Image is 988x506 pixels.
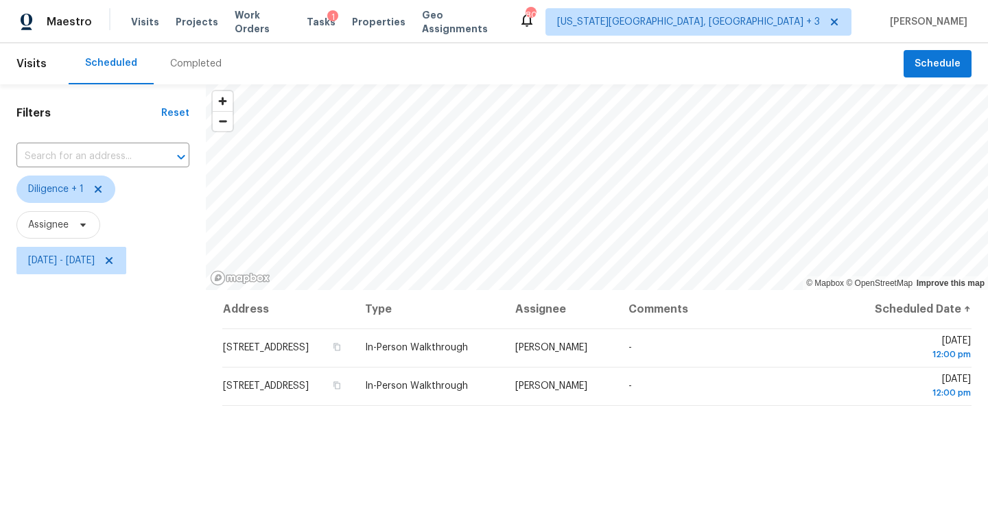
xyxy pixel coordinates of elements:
span: Properties [352,15,405,29]
span: Visits [131,15,159,29]
span: [STREET_ADDRESS] [223,381,309,391]
span: [DATE] [853,374,971,400]
span: [DATE] - [DATE] [28,254,95,267]
h1: Filters [16,106,161,120]
th: Assignee [504,290,617,328]
span: Tasks [307,17,336,27]
div: 80 [526,8,535,22]
span: - [628,381,632,391]
span: Geo Assignments [422,8,502,36]
span: [PERSON_NAME] [884,15,967,29]
span: Visits [16,49,47,79]
th: Comments [617,290,843,328]
div: 12:00 pm [853,348,971,361]
span: - [628,343,632,352]
span: Work Orders [235,8,291,36]
span: [PERSON_NAME] [515,381,587,391]
button: Schedule [904,50,972,78]
span: [DATE] [853,336,971,361]
span: Assignee [28,218,69,232]
a: OpenStreetMap [846,278,913,288]
span: Diligence + 1 [28,182,84,196]
span: Zoom out [213,112,233,131]
div: 12:00 pm [853,386,971,400]
button: Zoom in [213,91,233,111]
input: Search for an address... [16,146,151,167]
span: [PERSON_NAME] [515,343,587,352]
canvas: Map [206,84,988,290]
span: Projects [176,15,218,29]
span: In-Person Walkthrough [365,343,468,352]
a: Mapbox [806,278,844,288]
th: Type [354,290,504,328]
div: Reset [161,106,189,120]
span: [US_STATE][GEOGRAPHIC_DATA], [GEOGRAPHIC_DATA] + 3 [557,15,820,29]
button: Open [172,147,191,167]
span: In-Person Walkthrough [365,381,468,391]
div: 1 [327,10,338,24]
button: Copy Address [331,379,343,391]
span: [STREET_ADDRESS] [223,343,309,352]
a: Mapbox homepage [210,270,270,286]
span: Maestro [47,15,92,29]
button: Copy Address [331,341,343,353]
button: Zoom out [213,111,233,131]
div: Completed [170,57,222,71]
div: Scheduled [85,56,137,70]
th: Scheduled Date ↑ [842,290,972,328]
th: Address [222,290,354,328]
a: Improve this map [917,278,985,288]
span: Schedule [915,56,961,73]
